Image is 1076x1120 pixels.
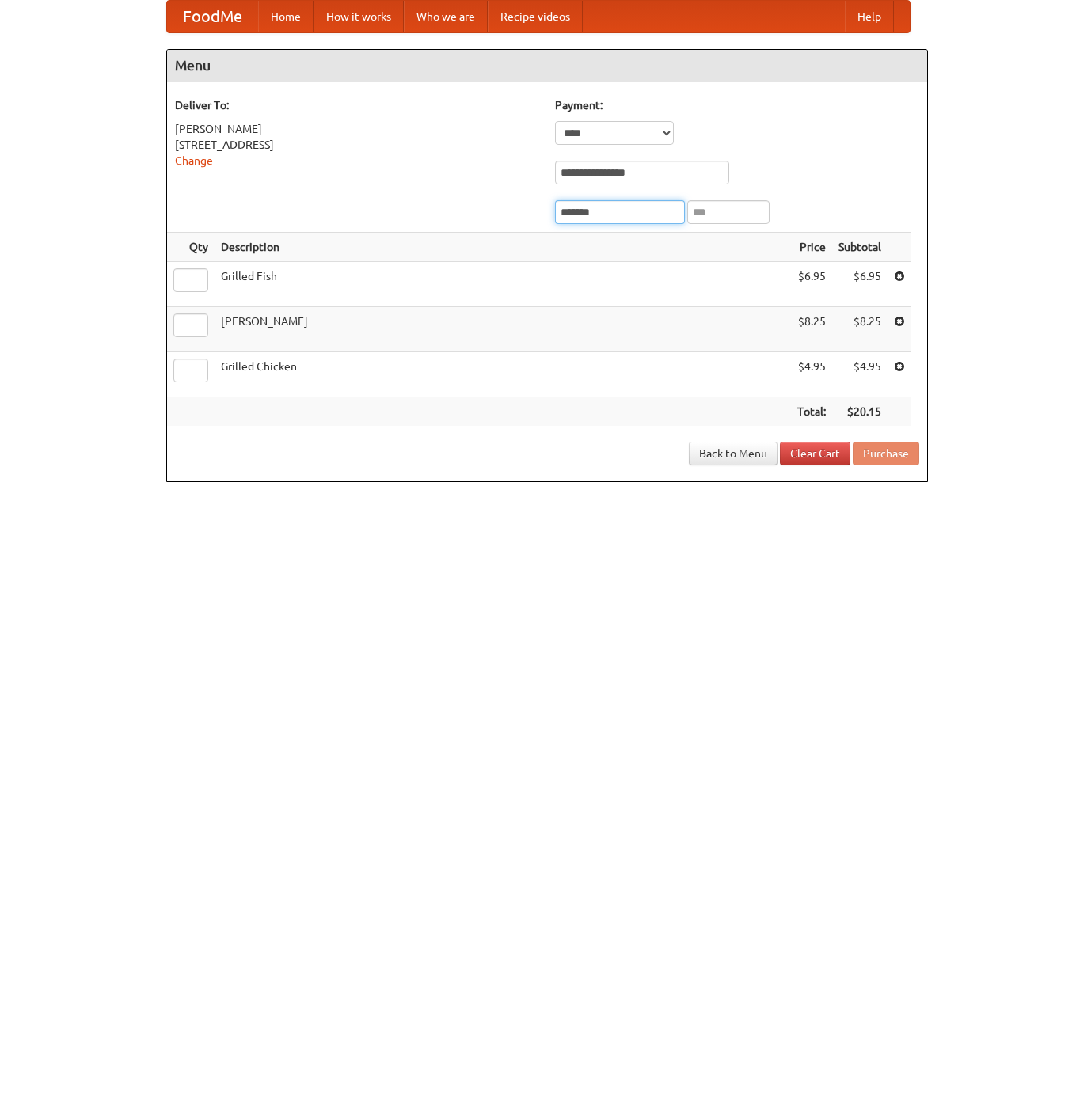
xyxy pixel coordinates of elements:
[689,442,778,465] a: Back to Menu
[555,97,919,113] h5: Payment:
[175,97,539,113] h5: Deliver To:
[832,262,888,307] td: $6.95
[215,352,791,397] td: Grilled Chicken
[791,352,832,397] td: $4.95
[845,1,894,32] a: Help
[832,352,888,397] td: $4.95
[791,233,832,262] th: Price
[832,397,888,427] th: $20.15
[314,1,404,32] a: How it works
[215,307,791,352] td: [PERSON_NAME]
[215,233,791,262] th: Description
[167,1,258,32] a: FoodMe
[215,262,791,307] td: Grilled Fish
[853,442,919,465] button: Purchase
[791,397,832,427] th: Total:
[780,442,850,465] a: Clear Cart
[167,50,927,82] h4: Menu
[832,233,888,262] th: Subtotal
[832,307,888,352] td: $8.25
[488,1,583,32] a: Recipe videos
[404,1,488,32] a: Who we are
[791,262,832,307] td: $6.95
[175,154,213,167] a: Change
[258,1,314,32] a: Home
[175,121,539,137] div: [PERSON_NAME]
[791,307,832,352] td: $8.25
[175,137,539,153] div: [STREET_ADDRESS]
[167,233,215,262] th: Qty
